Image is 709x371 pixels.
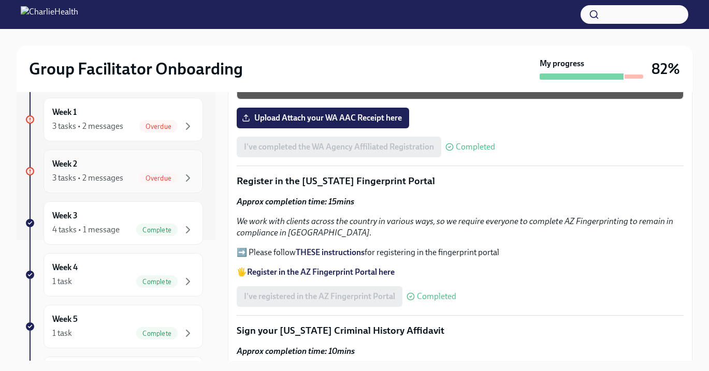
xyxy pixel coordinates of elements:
[237,108,409,128] label: Upload Attach your WA AAC Receipt here
[237,174,684,188] p: Register in the [US_STATE] Fingerprint Portal
[21,6,78,23] img: CharlieHealth
[296,247,365,257] a: THESE instructions
[29,58,243,79] h2: Group Facilitator Onboarding
[237,346,355,356] strong: Approx completion time: 10mins
[25,201,203,245] a: Week 34 tasks • 1 messageComplete
[244,113,402,123] span: Upload Attach your WA AAC Receipt here
[52,314,78,325] h6: Week 5
[25,253,203,296] a: Week 41 taskComplete
[456,143,495,151] span: Completed
[540,58,584,69] strong: My progress
[136,226,178,234] span: Complete
[237,216,673,238] em: We work with clients across the country in various ways, so we require everyone to complete AZ Fi...
[52,107,77,118] h6: Week 1
[237,197,354,206] strong: Approx completion time: 15mins
[52,276,72,287] div: 1 task
[136,278,178,286] span: Complete
[417,292,456,301] span: Completed
[237,266,684,278] p: 🖐️
[139,174,178,182] span: Overdue
[652,60,680,78] h3: 82%
[139,123,178,130] span: Overdue
[25,150,203,193] a: Week 23 tasks • 2 messagesOverdue
[52,262,78,273] h6: Week 4
[237,247,684,258] p: ➡️ Please follow for registering in the fingerprint portal
[52,121,123,132] div: 3 tasks • 2 messages
[52,224,120,235] div: 4 tasks • 1 message
[237,324,684,337] p: Sign your [US_STATE] Criminal History Affidavit
[25,305,203,348] a: Week 51 taskComplete
[52,210,78,221] h6: Week 3
[247,267,395,277] a: Register in the AZ Fingerprint Portal here
[136,330,178,337] span: Complete
[52,328,72,339] div: 1 task
[52,158,77,170] h6: Week 2
[25,98,203,141] a: Week 13 tasks • 2 messagesOverdue
[52,172,123,184] div: 3 tasks • 2 messages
